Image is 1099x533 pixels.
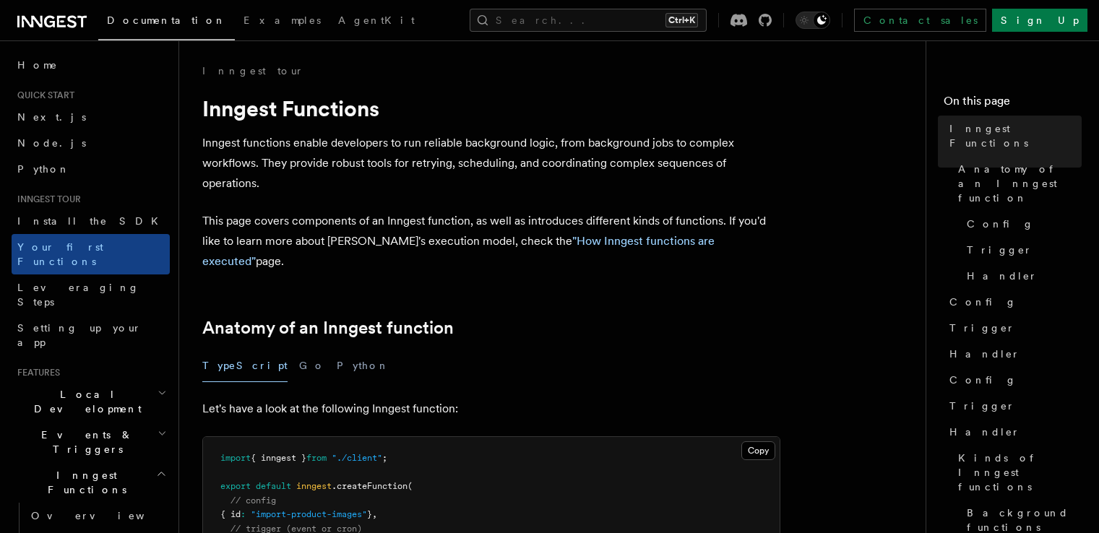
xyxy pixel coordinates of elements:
a: Home [12,52,170,78]
span: { inngest } [251,453,306,463]
button: Search...Ctrl+K [470,9,707,32]
span: Features [12,367,60,378]
span: Trigger [949,399,1015,413]
span: Config [949,373,1017,387]
span: Kinds of Inngest functions [958,451,1082,494]
span: , [372,509,377,519]
span: Handler [967,269,1038,283]
a: Python [12,156,170,182]
a: Kinds of Inngest functions [952,445,1082,500]
span: default [256,481,291,491]
button: TypeScript [202,350,288,382]
span: Local Development [12,387,158,416]
span: ( [408,481,413,491]
a: Anatomy of an Inngest function [202,318,454,338]
a: Install the SDK [12,208,170,234]
button: Events & Triggers [12,422,170,462]
button: Go [299,350,325,382]
span: Examples [243,14,321,26]
span: Config [949,295,1017,309]
button: Local Development [12,381,170,422]
span: // config [230,495,276,506]
span: Next.js [17,111,86,123]
button: Copy [741,441,775,460]
a: Contact sales [854,9,986,32]
span: Your first Functions [17,241,103,267]
span: export [220,481,251,491]
span: Trigger [967,243,1033,257]
a: Config [944,367,1082,393]
a: Leveraging Steps [12,274,170,315]
span: Inngest Functions [949,121,1082,150]
h1: Inngest Functions [202,95,780,121]
span: : [241,509,246,519]
span: Leveraging Steps [17,282,139,308]
a: AgentKit [329,4,423,39]
span: { id [220,509,241,519]
a: Next.js [12,104,170,130]
a: Config [961,211,1082,237]
a: Node.js [12,130,170,156]
p: Inngest functions enable developers to run reliable background logic, from background jobs to com... [202,133,780,194]
button: Toggle dark mode [796,12,830,29]
a: Documentation [98,4,235,40]
span: Install the SDK [17,215,167,227]
span: Inngest tour [12,194,81,205]
a: Inngest tour [202,64,303,78]
span: from [306,453,327,463]
a: Inngest Functions [944,116,1082,156]
a: Examples [235,4,329,39]
span: Setting up your app [17,322,142,348]
span: Anatomy of an Inngest function [958,162,1082,205]
span: import [220,453,251,463]
button: Inngest Functions [12,462,170,503]
span: inngest [296,481,332,491]
a: Your first Functions [12,234,170,274]
a: Overview [25,503,170,529]
span: "import-product-images" [251,509,367,519]
span: Overview [31,510,180,521]
a: Handler [944,341,1082,367]
p: Let's have a look at the following Inngest function: [202,399,780,419]
span: AgentKit [338,14,415,26]
p: This page covers components of an Inngest function, as well as introduces different kinds of func... [202,211,780,272]
span: Handler [949,425,1020,439]
span: ; [382,453,387,463]
kbd: Ctrl+K [665,13,698,27]
span: Python [17,163,70,175]
a: Setting up your app [12,315,170,355]
span: Home [17,58,58,72]
span: "./client" [332,453,382,463]
span: .createFunction [332,481,408,491]
button: Python [337,350,389,382]
a: Anatomy of an Inngest function [952,156,1082,211]
span: } [367,509,372,519]
h4: On this page [944,92,1082,116]
span: Handler [949,347,1020,361]
a: Sign Up [992,9,1087,32]
a: Handler [944,419,1082,445]
a: Handler [961,263,1082,289]
span: Node.js [17,137,86,149]
a: Trigger [961,237,1082,263]
span: Documentation [107,14,226,26]
a: Trigger [944,393,1082,419]
span: Inngest Functions [12,468,156,497]
span: Events & Triggers [12,428,158,456]
span: Quick start [12,90,74,101]
span: Trigger [949,321,1015,335]
a: Config [944,289,1082,315]
span: Config [967,217,1034,231]
a: Trigger [944,315,1082,341]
